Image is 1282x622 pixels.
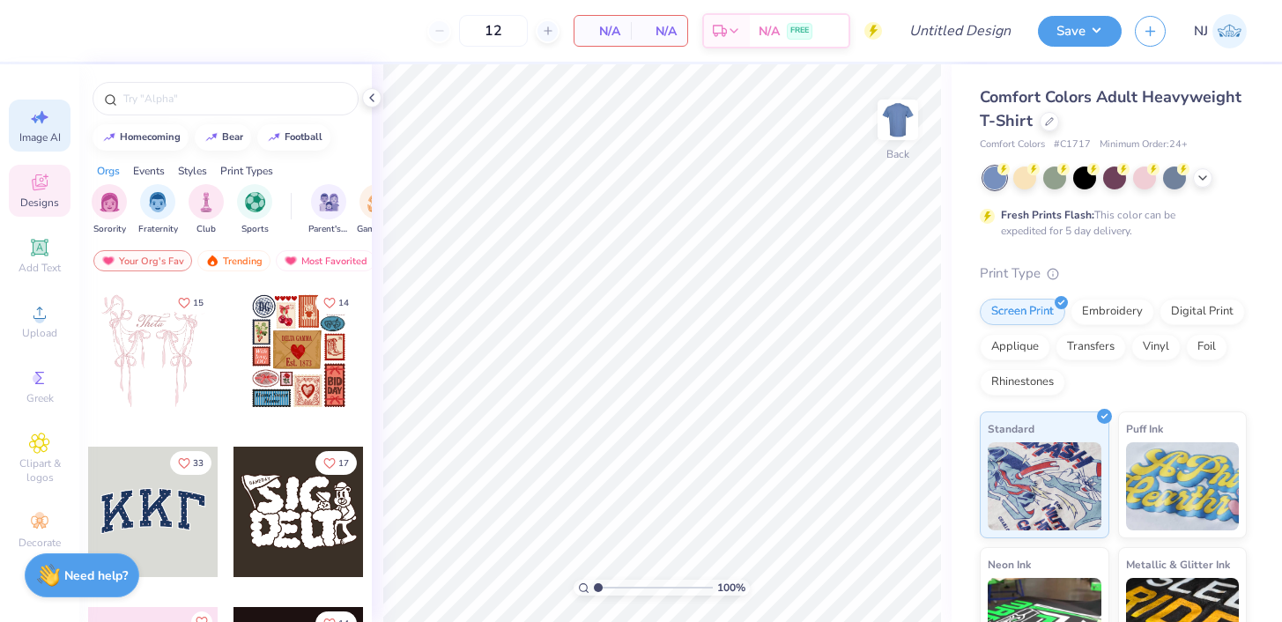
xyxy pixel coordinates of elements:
img: Nick Johnson [1212,14,1247,48]
div: filter for Game Day [357,184,397,236]
div: Embroidery [1071,299,1154,325]
div: bear [222,132,243,142]
span: Upload [22,326,57,340]
span: Sorority [93,223,126,236]
button: Like [170,451,211,475]
strong: Need help? [64,567,128,584]
button: filter button [92,184,127,236]
span: Designs [20,196,59,210]
span: Standard [988,419,1034,438]
span: Clipart & logos [9,456,70,485]
button: filter button [189,184,224,236]
span: Add Text [19,261,61,275]
input: Try "Alpha" [122,90,347,107]
div: Applique [980,334,1050,360]
span: Sports [241,223,269,236]
div: filter for Club [189,184,224,236]
span: Metallic & Glitter Ink [1126,555,1230,574]
div: Print Type [980,263,1247,284]
span: Decorate [19,536,61,550]
div: Digital Print [1160,299,1245,325]
div: filter for Sorority [92,184,127,236]
span: 15 [193,299,204,307]
div: football [285,132,322,142]
img: Back [880,102,915,137]
span: Fraternity [138,223,178,236]
strong: Fresh Prints Flash: [1001,208,1094,222]
span: N/A [641,22,677,41]
span: Greek [26,391,54,405]
div: Your Org's Fav [93,250,192,271]
div: Trending [197,250,270,271]
div: Vinyl [1131,334,1181,360]
span: Minimum Order: 24 + [1100,137,1188,152]
div: Styles [178,163,207,179]
div: filter for Parent's Weekend [308,184,349,236]
img: Parent's Weekend Image [319,192,339,212]
img: Sports Image [245,192,265,212]
span: Comfort Colors [980,137,1045,152]
span: 17 [338,459,349,468]
button: filter button [357,184,397,236]
img: Sorority Image [100,192,120,212]
img: Fraternity Image [148,192,167,212]
div: Transfers [1056,334,1126,360]
div: Most Favorited [276,250,375,271]
div: Back [886,146,909,162]
img: trend_line.gif [267,132,281,143]
div: This color can be expedited for 5 day delivery. [1001,207,1218,239]
button: football [257,124,330,151]
span: NJ [1194,21,1208,41]
div: Print Types [220,163,273,179]
img: Standard [988,442,1101,530]
div: Events [133,163,165,179]
input: Untitled Design [895,13,1025,48]
button: homecoming [93,124,189,151]
button: bear [195,124,251,151]
button: Save [1038,16,1122,47]
span: Club [196,223,216,236]
span: 33 [193,459,204,468]
div: filter for Sports [237,184,272,236]
img: trending.gif [205,255,219,267]
span: Image AI [19,130,61,144]
span: Puff Ink [1126,419,1163,438]
img: Club Image [196,192,216,212]
button: filter button [237,184,272,236]
button: Like [315,451,357,475]
div: homecoming [120,132,181,142]
img: Game Day Image [367,192,388,212]
input: – – [459,15,528,47]
span: Game Day [357,223,397,236]
img: most_fav.gif [284,255,298,267]
button: Like [170,291,211,315]
span: # C1717 [1054,137,1091,152]
div: filter for Fraternity [138,184,178,236]
span: Comfort Colors Adult Heavyweight T-Shirt [980,86,1241,131]
div: Rhinestones [980,369,1065,396]
span: N/A [759,22,780,41]
div: Screen Print [980,299,1065,325]
img: most_fav.gif [101,255,115,267]
span: 100 % [717,580,745,596]
button: filter button [138,184,178,236]
button: Like [315,291,357,315]
span: FREE [790,25,809,37]
span: 14 [338,299,349,307]
div: Orgs [97,163,120,179]
span: Neon Ink [988,555,1031,574]
span: N/A [585,22,620,41]
img: Puff Ink [1126,442,1240,530]
img: trend_line.gif [204,132,219,143]
a: NJ [1194,14,1247,48]
div: Foil [1186,334,1227,360]
img: trend_line.gif [102,132,116,143]
button: filter button [308,184,349,236]
span: Parent's Weekend [308,223,349,236]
